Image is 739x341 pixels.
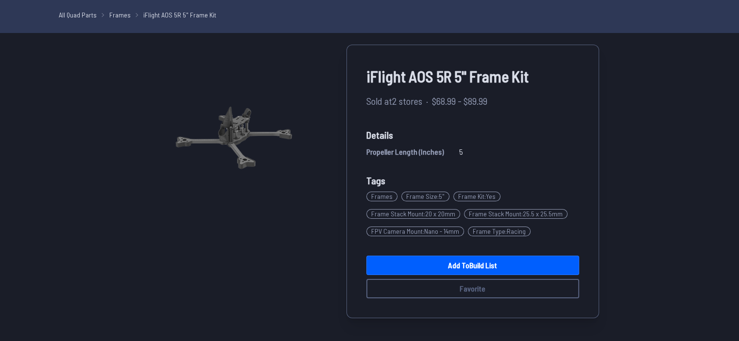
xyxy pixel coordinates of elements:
a: Frame Stack Mount:20 x 20mm [366,205,464,223]
a: Frame Stack Mount:25.5 x 25.5mm [464,205,571,223]
span: Frame Type : Racing [468,227,531,236]
a: Frame Type:Racing [468,223,534,240]
button: Favorite [366,279,579,298]
span: Frame Stack Mount : 20 x 20mm [366,209,460,219]
span: Frame Size : 5" [401,192,449,201]
a: FPV Camera Mount:Nano - 14mm [366,223,468,240]
span: Propeller Length (Inches) [366,146,444,158]
span: 5 [459,146,463,158]
a: Frame Kit:Yes [453,188,504,205]
a: iFlight AOS 5R 5" Frame Kit [143,10,216,20]
span: $68.99 - $89.99 [432,94,487,108]
a: Frames [366,188,401,205]
span: Tags [366,175,385,186]
a: Frame Size:5" [401,188,453,205]
a: All Quad Parts [59,10,97,20]
span: FPV Camera Mount : Nano - 14mm [366,227,464,236]
span: iFlight AOS 5R 5" Frame Kit [366,65,579,88]
span: Frames [366,192,397,201]
span: · [426,94,428,108]
span: Frame Kit : Yes [453,192,500,201]
a: Add toBuild List [366,256,579,275]
span: Details [366,128,579,142]
a: Frames [109,10,131,20]
img: image [140,45,327,231]
span: Frame Stack Mount : 25.5 x 25.5mm [464,209,567,219]
span: Sold at 2 stores [366,94,422,108]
